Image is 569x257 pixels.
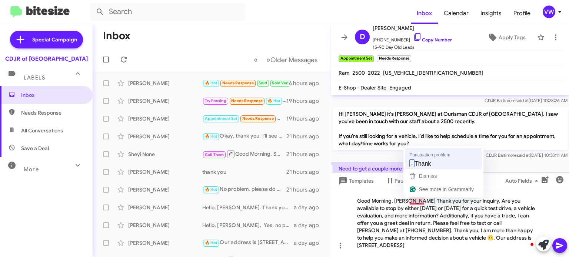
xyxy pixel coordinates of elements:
[222,81,254,85] span: Needs Response
[505,174,541,187] span: Auto Fields
[32,36,77,43] span: Special Campaign
[128,168,202,176] div: [PERSON_NAME]
[339,84,386,91] span: E-Shop - Dealer Site
[368,70,380,76] span: 2022
[128,239,202,247] div: [PERSON_NAME]
[21,127,63,134] span: All Conversations
[339,70,349,76] span: Ram
[202,149,286,159] div: Good Morning, Sheyi. Thank you for your inquiry. Are you available to stop by either [DATE] or [D...
[128,151,202,158] div: Sheyi None
[536,6,561,18] button: vw
[389,84,411,91] span: Engaged
[373,33,452,44] span: [PHONE_NUMBER]
[205,134,217,139] span: 🔥 Hot
[90,3,245,21] input: Search
[475,3,508,24] a: Insights
[21,91,84,99] span: Inbox
[383,70,483,76] span: [US_VEHICLE_IDENTIFICATION_NUMBER]
[267,98,280,103] span: 🔥 Hot
[21,145,49,152] span: Save a Deal
[24,166,39,173] span: More
[202,97,286,105] div: Liked “One day thank you”
[202,239,294,247] div: Our address is [STREET_ADDRESS][US_STATE]
[517,152,530,158] span: said at
[231,98,263,103] span: Needs Response
[286,115,325,122] div: 19 hours ago
[103,30,130,42] h1: Inbox
[21,109,84,116] span: Needs Response
[413,37,452,43] a: Copy Number
[202,185,286,194] div: No problem, please do so. My number is [PHONE_NUMBER]. [PERSON_NAME], the vehicle upgrade manager...
[262,52,322,67] button: Next
[259,81,267,85] span: Sold
[249,52,262,67] button: Previous
[479,31,533,44] button: Apply Tags
[331,189,569,257] div: To enrich screen reader interactions, please activate Accessibility in Grammarly extension settings
[272,81,296,85] span: Sold Verified
[128,186,202,193] div: [PERSON_NAME]
[352,70,365,76] span: 2500
[205,116,237,121] span: Appointment Set
[289,80,325,87] div: 6 hours ago
[250,52,322,67] nav: Page navigation example
[543,6,555,18] div: vw
[499,174,547,187] button: Auto Fields
[499,31,526,44] span: Apply Tags
[294,204,325,211] div: a day ago
[333,162,472,175] p: Need to get a couple more things off then I'll be ready
[286,133,325,140] div: 21 hours ago
[286,186,325,193] div: 21 hours ago
[438,3,475,24] a: Calendar
[270,56,317,64] span: Older Messages
[202,222,294,229] div: Hello, [PERSON_NAME], Yes, no problem, I can't get you a new or used vehicle. Will you be coming ...
[508,3,536,24] a: Profile
[10,31,83,48] a: Special Campaign
[205,152,224,157] span: Call Them
[202,114,286,123] div: My credit
[373,44,452,51] span: 15-90 Day Old Leads
[360,31,365,43] span: D
[202,204,294,211] div: Hello, [PERSON_NAME]. Thank you for your inquiry. Are you available to stop by either [DATE] or [...
[128,97,202,105] div: [PERSON_NAME]
[373,24,452,33] span: [PERSON_NAME]
[411,3,438,24] a: Inbox
[202,132,286,141] div: Okay, thank you, I'll see you [DATE]. Don't forget to ask for Dr V, the vehicle upgrade manager, ...
[128,222,202,229] div: [PERSON_NAME]
[205,240,217,245] span: 🔥 Hot
[128,133,202,140] div: [PERSON_NAME]
[205,187,217,192] span: 🔥 Hot
[128,80,202,87] div: [PERSON_NAME]
[286,97,325,105] div: 19 hours ago
[395,174,409,187] span: Pause
[202,168,286,176] div: thank you
[339,55,374,62] small: Appointment Set
[485,98,568,103] span: CDJR Baltimore [DATE] 10:28:26 AM
[202,79,289,87] div: Hi [PERSON_NAME], while my visit itself went smoothly, I’m very frustrated that after purchasing ...
[337,174,374,187] span: Templates
[331,174,380,187] button: Templates
[5,55,88,62] div: CDJR of [GEOGRAPHIC_DATA]
[242,116,274,121] span: Needs Response
[286,168,325,176] div: 21 hours ago
[205,81,217,85] span: 🔥 Hot
[333,107,568,150] p: Hi [PERSON_NAME] it's [PERSON_NAME] at Ourisman CDJR of [GEOGRAPHIC_DATA]. I saw you've been in t...
[294,239,325,247] div: a day ago
[254,55,258,64] span: «
[486,152,568,158] span: CDJR Baltimore [DATE] 10:38:11 AM
[128,204,202,211] div: [PERSON_NAME]
[294,222,325,229] div: a day ago
[516,98,529,103] span: said at
[205,98,226,103] span: Try Pausing
[266,55,270,64] span: »
[380,174,415,187] button: Pause
[286,151,325,158] div: 21 hours ago
[128,115,202,122] div: [PERSON_NAME]
[377,55,411,62] small: Needs Response
[24,74,45,81] span: Labels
